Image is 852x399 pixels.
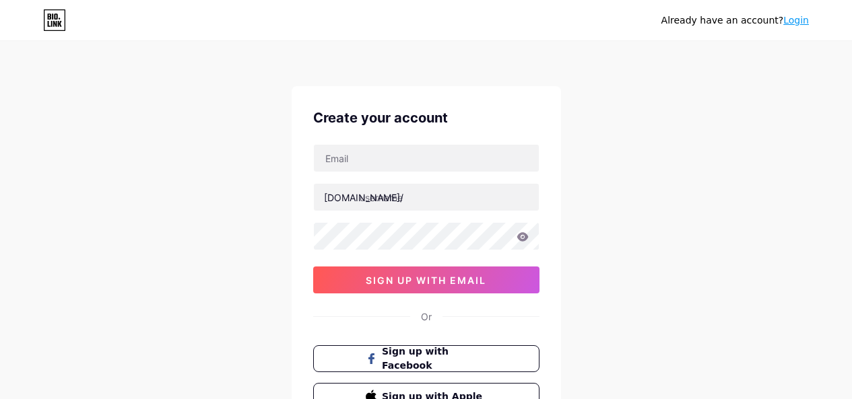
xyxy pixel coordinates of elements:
a: Login [783,15,809,26]
button: sign up with email [313,266,539,293]
input: Email [314,145,539,172]
div: Or [421,310,432,324]
button: Sign up with Facebook [313,345,539,372]
div: [DOMAIN_NAME]/ [324,190,403,205]
span: Sign up with Facebook [382,344,486,373]
div: Create your account [313,108,539,128]
input: username [314,184,539,211]
div: Already have an account? [661,13,809,28]
span: sign up with email [366,275,486,286]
